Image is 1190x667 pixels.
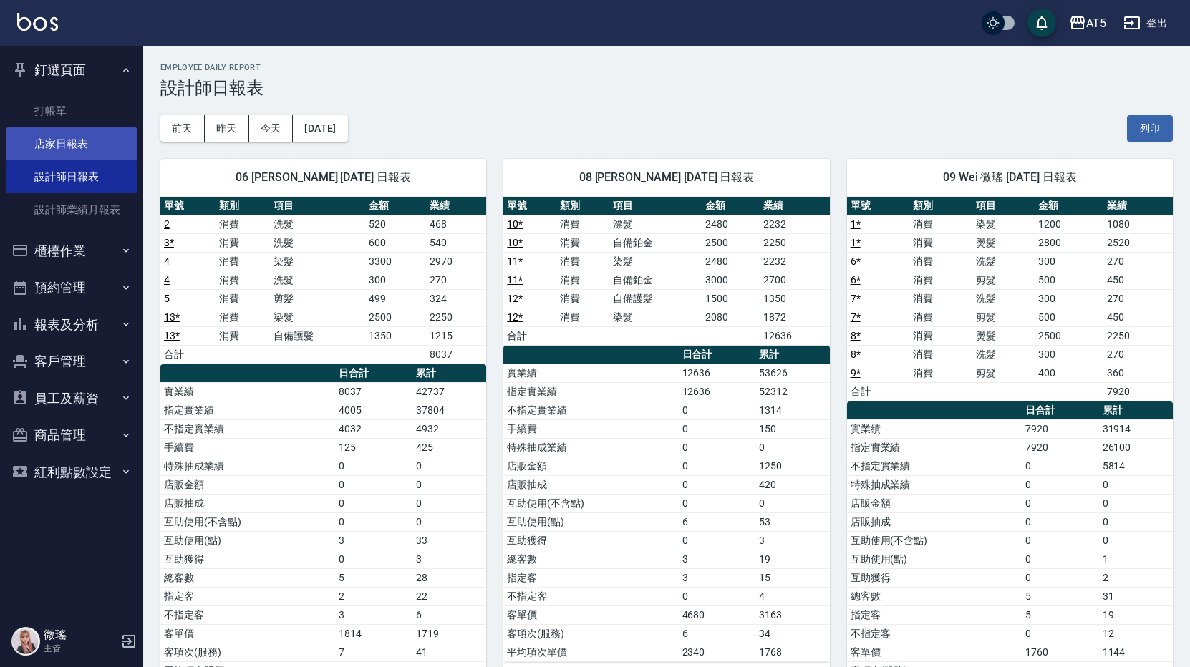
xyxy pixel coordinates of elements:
[216,215,271,233] td: 消費
[365,271,426,289] td: 300
[270,326,365,345] td: 自備護髮
[412,382,486,401] td: 42737
[160,197,486,364] table: a dense table
[160,78,1173,98] h3: 設計師日報表
[556,233,609,252] td: 消費
[503,568,678,587] td: 指定客
[160,401,335,419] td: 指定實業績
[972,197,1035,215] th: 項目
[335,587,412,605] td: 2
[702,197,760,215] th: 金額
[6,127,137,160] a: 店家日報表
[679,624,756,643] td: 6
[6,343,137,380] button: 客戶管理
[412,401,486,419] td: 37804
[1022,494,1099,512] td: 0
[1099,475,1173,494] td: 0
[760,289,829,308] td: 1350
[503,419,678,438] td: 手續費
[365,289,426,308] td: 499
[1099,438,1173,457] td: 26100
[1099,512,1173,531] td: 0
[679,401,756,419] td: 0
[972,289,1035,308] td: 洗髮
[335,438,412,457] td: 125
[847,457,1022,475] td: 不指定實業績
[972,271,1035,289] td: 剪髮
[909,289,972,308] td: 消費
[503,531,678,550] td: 互助獲得
[412,605,486,624] td: 6
[702,252,760,271] td: 2480
[1099,643,1173,661] td: 1144
[679,605,756,624] td: 4680
[1022,643,1099,661] td: 1760
[1118,10,1173,36] button: 登出
[909,233,972,252] td: 消費
[503,364,678,382] td: 實業績
[972,364,1035,382] td: 剪髮
[1035,326,1103,345] td: 2500
[160,624,335,643] td: 客單價
[1103,271,1173,289] td: 450
[503,550,678,568] td: 總客數
[412,494,486,512] td: 0
[335,494,412,512] td: 0
[1027,9,1056,37] button: save
[270,252,365,271] td: 染髮
[164,293,170,304] a: 5
[1035,252,1103,271] td: 300
[847,512,1022,531] td: 店販抽成
[160,457,335,475] td: 特殊抽成業績
[335,475,412,494] td: 0
[679,512,756,531] td: 6
[755,438,829,457] td: 0
[426,308,487,326] td: 2250
[702,308,760,326] td: 2080
[1103,345,1173,364] td: 270
[160,475,335,494] td: 店販金額
[412,475,486,494] td: 0
[205,115,249,142] button: 昨天
[1022,568,1099,587] td: 0
[335,531,412,550] td: 3
[909,308,972,326] td: 消費
[679,346,756,364] th: 日合計
[679,550,756,568] td: 3
[335,568,412,587] td: 5
[335,605,412,624] td: 3
[335,401,412,419] td: 4005
[335,624,412,643] td: 1814
[335,364,412,383] th: 日合計
[426,197,487,215] th: 業績
[160,438,335,457] td: 手續費
[1022,475,1099,494] td: 0
[503,643,678,661] td: 平均項次單價
[270,215,365,233] td: 洗髮
[270,233,365,252] td: 洗髮
[426,215,487,233] td: 468
[755,475,829,494] td: 420
[972,345,1035,364] td: 洗髮
[755,550,829,568] td: 19
[556,215,609,233] td: 消費
[847,605,1022,624] td: 指定客
[160,550,335,568] td: 互助獲得
[847,438,1022,457] td: 指定實業績
[1099,605,1173,624] td: 19
[6,160,137,193] a: 設計師日報表
[972,215,1035,233] td: 染髮
[847,624,1022,643] td: 不指定客
[1103,382,1173,401] td: 7920
[847,475,1022,494] td: 特殊抽成業績
[847,197,1173,401] table: a dense table
[679,438,756,457] td: 0
[1086,14,1106,32] div: AT5
[679,494,756,512] td: 0
[365,233,426,252] td: 600
[847,550,1022,568] td: 互助使用(點)
[270,289,365,308] td: 剪髮
[1099,587,1173,605] td: 31
[609,271,701,289] td: 自備鉑金
[1022,438,1099,457] td: 7920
